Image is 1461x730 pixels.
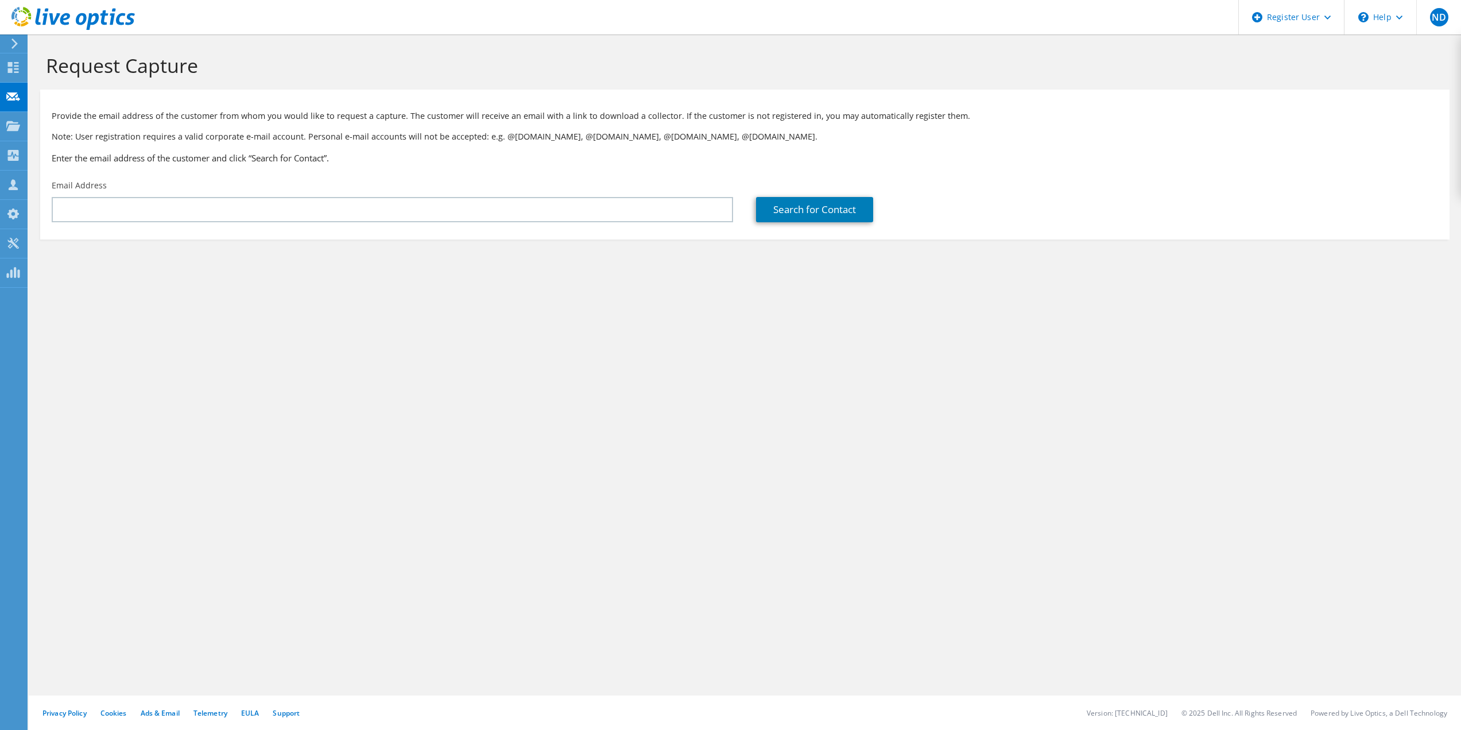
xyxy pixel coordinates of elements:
p: Provide the email address of the customer from whom you would like to request a capture. The cust... [52,110,1438,122]
li: Version: [TECHNICAL_ID] [1087,708,1168,718]
a: Ads & Email [141,708,180,718]
a: EULA [241,708,259,718]
h3: Enter the email address of the customer and click “Search for Contact”. [52,152,1438,164]
a: Privacy Policy [42,708,87,718]
a: Telemetry [193,708,227,718]
span: ND [1430,8,1448,26]
a: Cookies [100,708,127,718]
h1: Request Capture [46,53,1438,78]
label: Email Address [52,180,107,191]
li: © 2025 Dell Inc. All Rights Reserved [1181,708,1297,718]
li: Powered by Live Optics, a Dell Technology [1311,708,1447,718]
a: Search for Contact [756,197,873,222]
a: Support [273,708,300,718]
p: Note: User registration requires a valid corporate e-mail account. Personal e-mail accounts will ... [52,130,1438,143]
svg: \n [1358,12,1369,22]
